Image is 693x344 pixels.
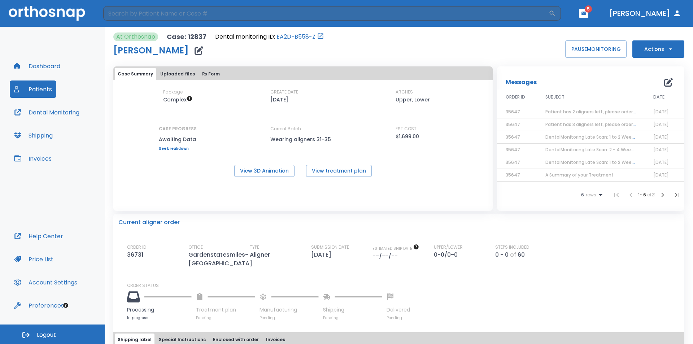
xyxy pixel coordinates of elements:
p: EST COST [396,126,417,132]
p: Manufacturing [260,306,319,314]
button: View treatment plan [306,165,372,177]
span: The date will be available after approving treatment plan [372,246,419,251]
span: ORDER ID [506,94,525,100]
input: Search by Patient Name or Case # [103,6,549,21]
button: Uploaded files [157,68,198,80]
span: 35647 [506,159,520,165]
p: Shipping [323,306,382,314]
p: Pending [260,315,319,321]
span: DentalMonitoring Late Scan: 1 to 2 Weeks Notification [545,159,664,165]
p: ORDER STATUS [127,282,679,289]
span: Patient has 2 aligners left, please order next set! [545,109,654,115]
button: PAUSEMONITORING [565,40,627,58]
p: Delivered [387,306,410,314]
span: 35647 [506,121,520,127]
div: Tooltip anchor [62,302,69,309]
button: Case Summary [115,68,156,80]
button: Invoices [10,150,56,167]
p: TYPE [250,244,259,251]
div: Open patient in dental monitoring portal [215,32,324,41]
p: Pending [196,315,255,321]
button: Actions [632,40,684,58]
button: [PERSON_NAME] [606,7,684,20]
button: View 3D Animation [234,165,295,177]
p: STEPS INCLUDED [495,244,529,251]
div: tabs [115,68,491,80]
p: Processing [127,306,192,314]
span: DentalMonitoring Late Scan: 1 to 2 Weeks Notification [545,134,664,140]
span: A Summary of your Treatment [545,172,614,178]
span: [DATE] [653,134,669,140]
button: Help Center [10,227,67,245]
span: Up to 50 Steps (100 aligners) [163,96,192,103]
span: [DATE] [653,109,669,115]
p: Messages [506,78,537,87]
button: Preferences [10,297,68,314]
p: Package [163,89,183,95]
p: of [510,251,516,259]
p: Aligner [250,251,273,259]
p: Awaiting Data [159,135,197,144]
p: Treatment plan [196,306,255,314]
p: 36731 [127,251,146,259]
button: Dashboard [10,57,65,75]
button: Rx Form [199,68,223,80]
p: [DATE] [270,95,288,104]
p: SUBMISSION DATE [311,244,349,251]
span: Patient has 3 aligners left, please order next set! [545,121,654,127]
span: 35647 [506,109,520,115]
p: $1,699.00 [396,132,419,141]
span: DentalMonitoring Late Scan: 2 - 4 Weeks Notification [545,147,663,153]
span: 5 [585,5,592,13]
p: At Orthosnap [116,32,155,41]
button: Patients [10,80,56,98]
button: Dental Monitoring [10,104,84,121]
span: of 21 [647,192,655,198]
a: EA2D-B558-Z [276,32,315,41]
p: 60 [518,251,525,259]
p: Wearing aligners 31-35 [270,135,335,144]
p: OFFICE [188,244,203,251]
p: Gardenstatesmiles-[GEOGRAPHIC_DATA] [188,251,255,268]
p: In progress [127,315,192,321]
p: Current aligner order [118,218,180,227]
span: 35647 [506,172,520,178]
p: CREATE DATE [270,89,298,95]
button: Shipping [10,127,57,144]
p: Current Batch [270,126,335,132]
p: ORDER ID [127,244,146,251]
span: DATE [653,94,664,100]
span: [DATE] [653,147,669,153]
img: Orthosnap [9,6,85,21]
p: UPPER/LOWER [434,244,463,251]
span: [DATE] [653,172,669,178]
p: [DATE] [311,251,334,259]
span: 1 - 6 [638,192,647,198]
p: Case: 12837 [167,32,206,41]
p: CASE PROGRESS [159,126,197,132]
p: 0 - 0 [495,251,509,259]
p: Dental monitoring ID: [215,32,275,41]
button: Account Settings [10,274,82,291]
h1: [PERSON_NAME] [113,46,189,55]
span: [DATE] [653,159,669,165]
span: 6 [581,192,584,197]
p: Upper, Lower [396,95,430,104]
p: --/--/-- [372,252,401,261]
span: 35647 [506,147,520,153]
p: Pending [323,315,382,321]
span: [DATE] [653,121,669,127]
span: rows [584,192,596,197]
p: Pending [387,315,410,321]
span: SUBJECT [545,94,565,100]
button: Price List [10,251,58,268]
